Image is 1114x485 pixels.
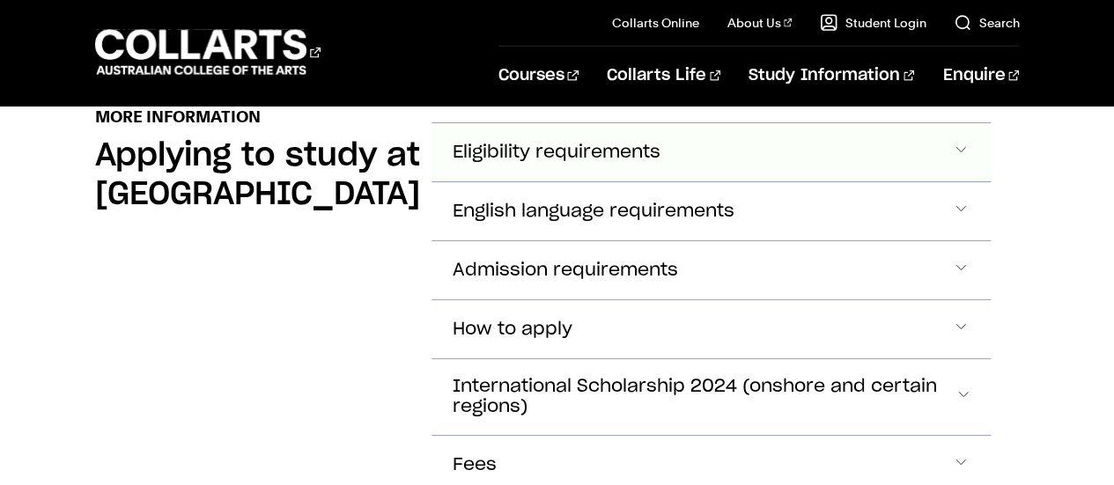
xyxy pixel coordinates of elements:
[612,14,699,32] a: Collarts Online
[95,105,261,129] p: More Information
[432,123,992,181] button: Eligibility requirements
[453,320,572,340] span: How to apply
[749,47,914,105] a: Study Information
[607,47,720,105] a: Collarts Life
[820,14,926,32] a: Student Login
[453,455,497,475] span: Fees
[727,14,793,32] a: About Us
[954,14,1019,32] a: Search
[432,359,992,435] button: International Scholarship 2024 (onshore and certain regions)
[498,47,579,105] a: Courses
[453,202,734,222] span: English language requirements
[95,136,420,214] h2: Applying to study at [GEOGRAPHIC_DATA]
[432,241,992,299] button: Admission requirements
[453,377,955,417] span: International Scholarship 2024 (onshore and certain regions)
[432,300,992,358] button: How to apply
[453,261,678,281] span: Admission requirements
[95,27,321,77] div: Go to homepage
[453,143,660,163] span: Eligibility requirements
[432,182,992,240] button: English language requirements
[942,47,1019,105] a: Enquire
